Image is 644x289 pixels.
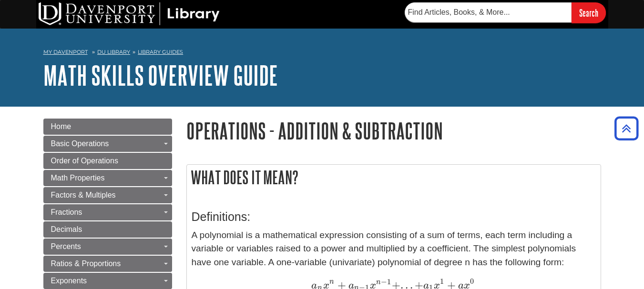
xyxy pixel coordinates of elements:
a: Fractions [43,204,172,220]
h3: Definitions: [192,210,596,224]
span: Exponents [51,277,87,285]
a: Back to Top [611,122,642,135]
span: Order of Operations [51,157,118,165]
span: Decimals [51,225,82,233]
a: Exponents [43,273,172,289]
span: n [329,279,334,286]
span: 1 [387,277,391,286]
img: DU Library [39,2,220,25]
h1: Operations - Addition & Subtraction [186,119,601,143]
span: 1 [440,277,444,286]
span: Percents [51,242,81,250]
input: Find Articles, Books, & More... [405,2,572,22]
nav: breadcrumb [43,46,601,61]
span: n [376,279,381,286]
input: Search [572,2,606,23]
a: Math Properties [43,170,172,186]
form: Searches DU Library's articles, books, and more [405,2,606,23]
span: Basic Operations [51,140,109,148]
span: Ratios & Proportions [51,259,121,268]
span: Fractions [51,208,82,216]
span: Math Properties [51,174,105,182]
a: Home [43,119,172,135]
a: My Davenport [43,48,88,56]
a: Factors & Multiples [43,187,172,203]
h2: What does it mean? [187,165,601,190]
span: − [381,277,387,286]
span: Factors & Multiples [51,191,116,199]
a: Basic Operations [43,136,172,152]
span: Home [51,122,72,130]
a: Order of Operations [43,153,172,169]
a: Percents [43,239,172,255]
span: 0 [470,277,474,286]
a: Math Skills Overview Guide [43,60,278,90]
a: Decimals [43,221,172,238]
a: Library Guides [138,49,183,55]
a: DU Library [97,49,130,55]
a: Ratios & Proportions [43,256,172,272]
